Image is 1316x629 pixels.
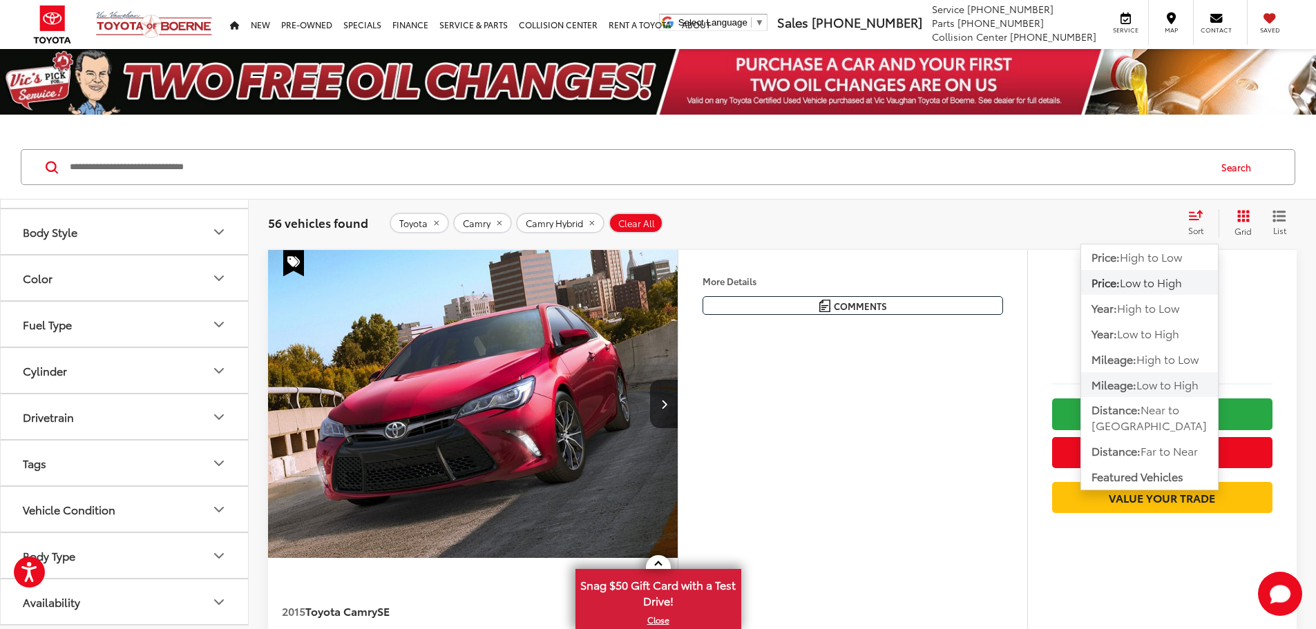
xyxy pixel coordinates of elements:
[1081,270,1218,295] button: Price:Low to High
[1258,572,1302,616] button: Toggle Chat Window
[1234,225,1252,237] span: Grid
[211,409,227,425] div: Drivetrain
[609,213,663,233] button: Clear All
[211,362,227,379] div: Cylinder
[1052,437,1272,468] button: Get Price Now
[1208,150,1271,184] button: Search
[812,13,922,31] span: [PHONE_NUMBER]
[1272,224,1286,236] span: List
[305,603,377,619] span: Toyota Camry
[1052,304,1272,338] span: $10,200
[282,603,616,619] a: 2015Toyota CamrySE
[95,10,213,39] img: Vic Vaughan Toyota of Boerne
[1052,482,1272,513] a: Value Your Trade
[390,213,449,233] button: remove Toyota
[23,595,80,608] div: Availability
[1081,244,1218,269] button: Price:High to Low
[618,218,655,229] span: Clear All
[1201,26,1232,35] span: Contact
[678,17,764,28] a: Select Language​
[1141,443,1198,458] span: Far to Near
[1120,274,1182,290] span: Low to High
[1188,224,1203,236] span: Sort
[834,300,887,313] span: Comments
[23,456,46,470] div: Tags
[23,549,75,562] div: Body Type
[377,603,390,619] span: SE
[650,380,678,428] button: Next image
[1091,325,1117,341] span: Year:
[755,17,764,28] span: ▼
[1091,351,1136,367] span: Mileage:
[1052,345,1272,359] span: [DATE] Price:
[1081,464,1218,489] button: Featured Vehicles
[1136,351,1199,367] span: High to Low
[453,213,512,233] button: remove Camry
[1,209,249,254] button: Body StyleBody Style
[1091,401,1141,417] span: Distance:
[932,16,955,30] span: Parts
[282,603,305,619] span: 2015
[1181,209,1219,237] button: Select sort value
[68,151,1208,184] input: Search by Make, Model, or Keyword
[1,348,249,393] button: CylinderCylinder
[932,2,964,16] span: Service
[211,270,227,287] div: Color
[819,300,830,311] img: Comments
[23,318,72,331] div: Fuel Type
[1,255,249,300] button: ColorColor
[1091,401,1207,433] span: Near to [GEOGRAPHIC_DATA]
[1,533,249,578] button: Body TypeBody Type
[1091,376,1136,392] span: Mileage:
[1081,372,1218,397] button: Mileage:Low to High
[268,214,368,231] span: 56 vehicles found
[1091,274,1120,290] span: Price:
[1010,30,1096,43] span: [PHONE_NUMBER]
[267,250,679,559] img: 2015 Toyota Camry SE
[23,271,53,284] div: Color
[1156,26,1186,35] span: Map
[1,579,249,624] button: AvailabilityAvailability
[211,548,227,564] div: Body Type
[1120,249,1182,264] span: High to Low
[211,501,227,518] div: Vehicle Condition
[463,218,490,229] span: Camry
[957,16,1044,30] span: [PHONE_NUMBER]
[267,250,679,558] div: 2015 Toyota Camry SE 0
[932,30,1007,43] span: Collision Center
[1081,296,1218,320] button: Year:High to Low
[1262,209,1297,237] button: List View
[751,17,752,28] span: ​
[1219,209,1262,237] button: Grid View
[1052,398,1272,429] a: Check Availability
[1091,468,1183,484] span: Featured Vehicles
[23,225,77,238] div: Body Style
[703,296,1003,315] button: Comments
[1091,443,1141,458] span: Distance:
[1110,26,1141,35] span: Service
[1117,300,1179,316] span: High to Low
[1,394,249,439] button: DrivetrainDrivetrain
[211,224,227,240] div: Body Style
[211,455,227,472] div: Tags
[678,17,747,28] span: Select Language
[211,594,227,610] div: Availability
[399,218,428,229] span: Toyota
[1,487,249,532] button: Vehicle ConditionVehicle Condition
[23,364,67,377] div: Cylinder
[1091,249,1120,264] span: Price:
[516,213,604,233] button: remove Camry%20Hybrid
[23,410,74,423] div: Drivetrain
[1,441,249,485] button: TagsTags
[526,218,583,229] span: Camry Hybrid
[967,2,1053,16] span: [PHONE_NUMBER]
[1081,321,1218,346] button: Year:Low to High
[577,570,740,612] span: Snag $50 Gift Card with a Test Drive!
[1081,438,1218,463] button: Distance:Far to Near
[23,503,115,516] div: Vehicle Condition
[703,276,1003,286] h4: More Details
[1,302,249,347] button: Fuel TypeFuel Type
[283,250,304,276] span: Special
[1136,376,1199,392] span: Low to High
